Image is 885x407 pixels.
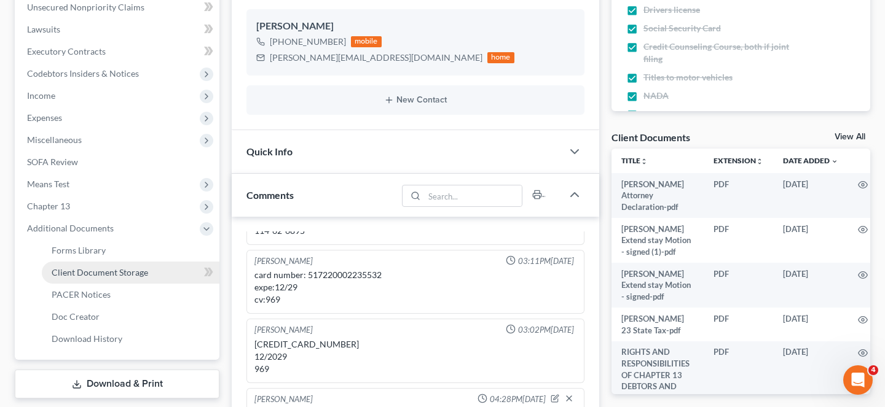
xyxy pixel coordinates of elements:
[42,306,219,328] a: Doc Creator
[27,201,70,211] span: Chapter 13
[52,267,148,277] span: Client Document Storage
[52,333,122,344] span: Download History
[246,189,294,201] span: Comments
[17,18,219,41] a: Lawsuits
[612,173,704,218] td: [PERSON_NAME] Attorney Declaration-pdf
[756,158,763,165] i: unfold_more
[773,173,848,218] td: [DATE]
[27,68,139,79] span: Codebtors Insiders & Notices
[52,289,111,300] span: PACER Notices
[27,157,78,167] span: SOFA Review
[490,393,546,405] span: 04:28PM[DATE]
[704,308,773,341] td: PDF
[270,36,346,48] div: [PHONE_NUMBER]
[27,179,69,189] span: Means Test
[640,158,648,165] i: unfold_more
[704,173,773,218] td: PDF
[27,134,82,145] span: Miscellaneous
[254,269,576,306] div: card number: 517220002235532 expe:12/29 cv:969
[612,308,704,341] td: [PERSON_NAME] 23 State Tax-pdf
[643,90,669,102] span: NADA
[27,223,114,233] span: Additional Documents
[518,324,574,336] span: 03:02PM[DATE]
[256,19,575,34] div: [PERSON_NAME]
[254,324,313,336] div: [PERSON_NAME]
[17,151,219,173] a: SOFA Review
[643,41,795,65] span: Credit Counseling Course, both if joint filing
[643,71,733,83] span: Titles to motor vehicles
[612,131,690,144] div: Client Documents
[27,112,62,123] span: Expenses
[52,311,100,322] span: Doc Creator
[612,218,704,263] td: [PERSON_NAME] Extend stay Motion - signed (1)-pdf
[52,245,106,255] span: Forms Library
[783,156,838,165] a: Date Added expand_more
[27,90,55,101] span: Income
[42,284,219,306] a: PACER Notices
[254,255,313,267] div: [PERSON_NAME]
[246,145,293,157] span: Quick Info
[27,46,106,56] span: Executory Contracts
[254,338,576,375] div: [CREDIT_CARD_NUMBER] 12/2029 969
[714,156,763,165] a: Extensionunfold_more
[773,263,848,308] td: [DATE]
[831,158,838,165] i: expand_more
[843,365,873,395] iframe: Intercom live chat
[621,156,648,165] a: Titleunfold_more
[270,52,482,64] div: [PERSON_NAME][EMAIL_ADDRESS][DOMAIN_NAME]
[487,52,514,63] div: home
[518,255,574,267] span: 03:11PM[DATE]
[42,262,219,284] a: Client Document Storage
[773,218,848,263] td: [DATE]
[704,263,773,308] td: PDF
[868,365,878,375] span: 4
[424,185,522,206] input: Search...
[256,95,575,105] button: New Contact
[835,133,865,141] a: View All
[351,36,382,47] div: mobile
[643,108,668,120] span: Zillow
[27,2,144,12] span: Unsecured Nonpriority Claims
[15,370,219,398] a: Download & Print
[42,328,219,350] a: Download History
[643,4,700,16] span: Drivers license
[773,308,848,341] td: [DATE]
[643,22,721,34] span: Social Security Card
[254,393,313,406] div: [PERSON_NAME]
[612,263,704,308] td: [PERSON_NAME] Extend stay Motion - signed-pdf
[17,41,219,63] a: Executory Contracts
[704,218,773,263] td: PDF
[42,239,219,262] a: Forms Library
[27,24,60,34] span: Lawsuits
